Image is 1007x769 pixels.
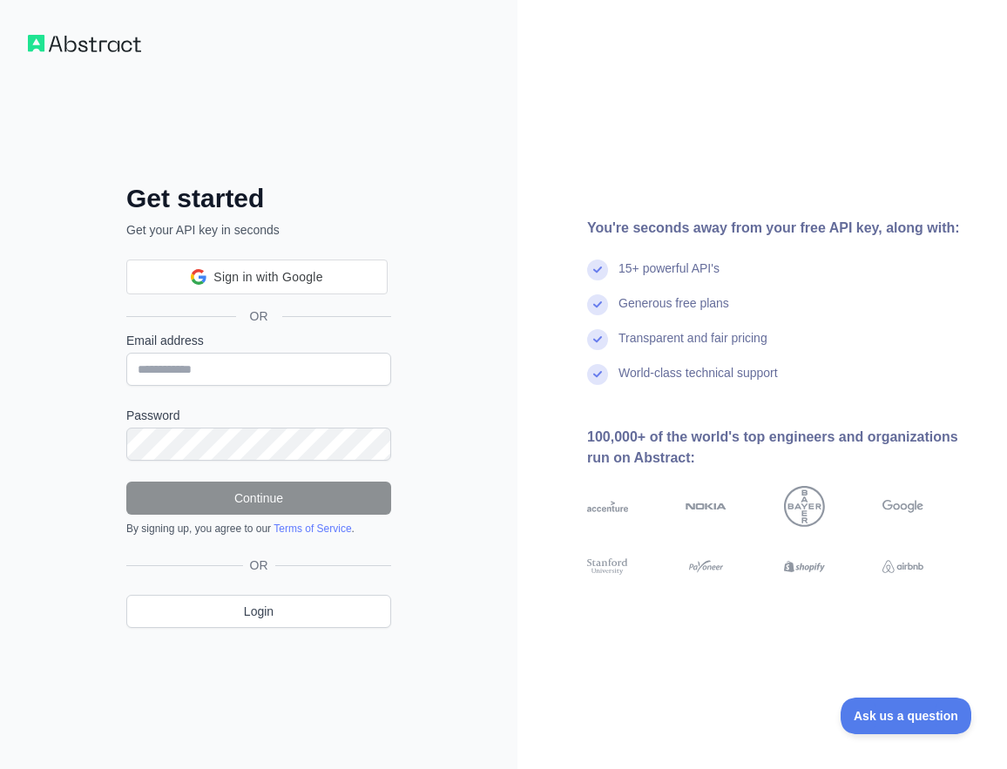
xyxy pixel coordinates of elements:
img: google [882,486,923,527]
div: Generous free plans [618,294,729,329]
a: Login [126,595,391,628]
img: shopify [784,557,825,577]
span: OR [236,307,282,325]
div: Transparent and fair pricing [618,329,767,364]
label: Email address [126,332,391,349]
img: check mark [587,364,608,385]
div: You're seconds away from your free API key, along with: [587,218,979,239]
span: Sign in with Google [213,268,322,287]
span: OR [243,557,275,574]
label: Password [126,407,391,424]
img: check mark [587,294,608,315]
div: 15+ powerful API's [618,260,720,294]
img: airbnb [882,557,923,577]
img: check mark [587,260,608,280]
img: payoneer [686,557,727,577]
img: nokia [686,486,727,527]
a: Terms of Service [274,523,351,535]
button: Continue [126,482,391,515]
img: accenture [587,486,628,527]
div: 100,000+ of the world's top engineers and organizations run on Abstract: [587,427,979,469]
p: Get your API key in seconds [126,221,391,239]
img: Workflow [28,35,141,52]
img: stanford university [587,557,628,577]
h2: Get started [126,183,391,214]
div: Sign in with Google [126,260,388,294]
img: check mark [587,329,608,350]
div: By signing up, you agree to our . [126,522,391,536]
iframe: Toggle Customer Support [841,698,972,734]
img: bayer [784,486,825,527]
div: World-class technical support [618,364,778,399]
